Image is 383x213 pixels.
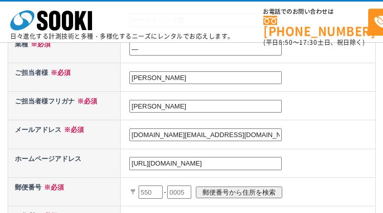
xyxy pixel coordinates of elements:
[10,33,234,39] p: 日々進化する計測技術と多種・多様化するニーズにレンタルでお応えします。
[8,63,121,92] th: ご担当者様
[279,38,293,47] span: 8:50
[167,185,191,199] input: 0005
[48,69,71,76] span: ※必須
[41,183,64,191] span: ※必須
[196,187,282,198] input: 郵便番号から住所を検索
[263,38,365,47] span: (平日 ～ 土日、祝日除く)
[129,71,282,85] input: 例）創紀 太郎
[28,40,51,48] span: ※必須
[263,9,368,15] span: お電話でのお問い合わせは
[129,42,282,56] input: 業種不明の場合、事業内容を記載ください
[8,177,121,206] th: 郵便番号
[129,128,282,142] input: 例）example@sooki.co.jp
[139,185,163,199] input: 550
[263,16,368,37] a: [PHONE_NUMBER]
[299,38,318,47] span: 17:30
[8,92,121,120] th: ご担当者様フリガナ
[61,126,84,134] span: ※必須
[129,100,282,113] input: 例）ソーキ タロウ
[130,181,373,203] p: 〒 -
[75,97,97,105] span: ※必須
[8,120,121,149] th: メールアドレス
[8,34,121,63] th: 業種
[8,149,121,177] th: ホームページアドレス
[129,157,282,170] input: 例）https://sooki.co.jp/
